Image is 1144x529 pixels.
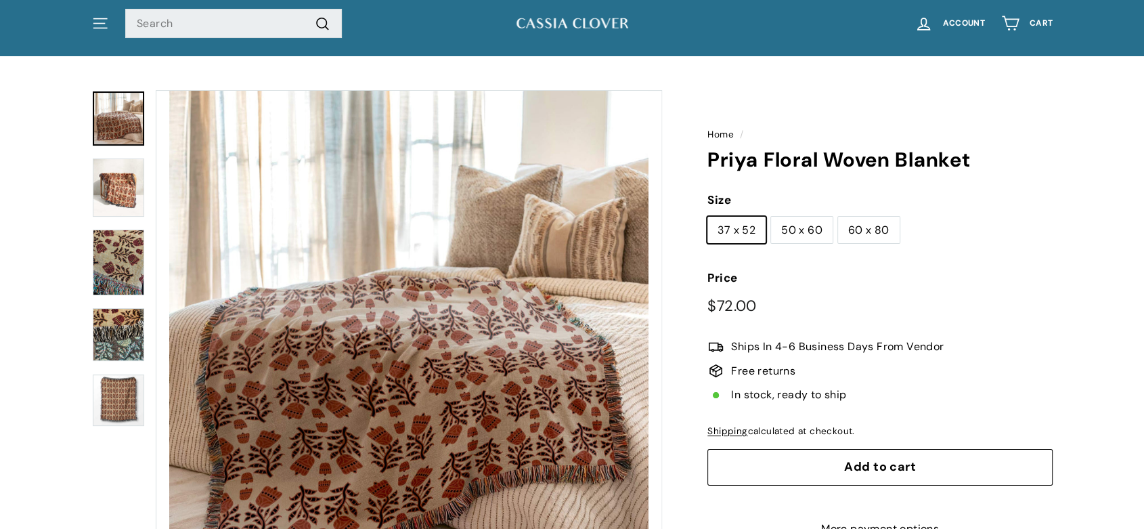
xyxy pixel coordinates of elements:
span: In stock, ready to ship [731,386,846,404]
span: Add to cart [844,459,916,475]
a: Account [906,3,993,43]
label: 50 x 60 [771,217,833,244]
span: $72.00 [707,296,756,316]
span: Free returns [731,362,795,380]
button: Add to cart [707,449,1053,486]
img: Priya Floral Woven Blanket [93,308,144,361]
h1: Priya Floral Woven Blanket [707,149,1053,171]
img: Priya Floral Woven Blanket [93,375,144,427]
span: Account [943,19,985,28]
div: calculated at checkout. [707,424,1053,439]
label: Size [707,191,1053,209]
img: Priya Floral Woven Blanket [93,158,144,217]
a: Shipping [707,425,747,437]
span: Ships In 4-6 Business Days From Vendor [731,338,944,356]
label: 60 x 80 [838,217,900,244]
a: Priya Floral Woven Blanket [93,308,144,362]
span: / [736,129,747,140]
a: Home [707,129,734,140]
a: Priya Floral Woven Blanket [93,91,144,146]
span: Cart [1030,19,1053,28]
input: Search [125,9,342,39]
label: 37 x 52 [707,217,766,244]
img: Priya Floral Woven Blanket [93,230,144,295]
a: Cart [993,3,1061,43]
nav: breadcrumbs [707,127,1053,142]
label: Price [707,269,1053,287]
